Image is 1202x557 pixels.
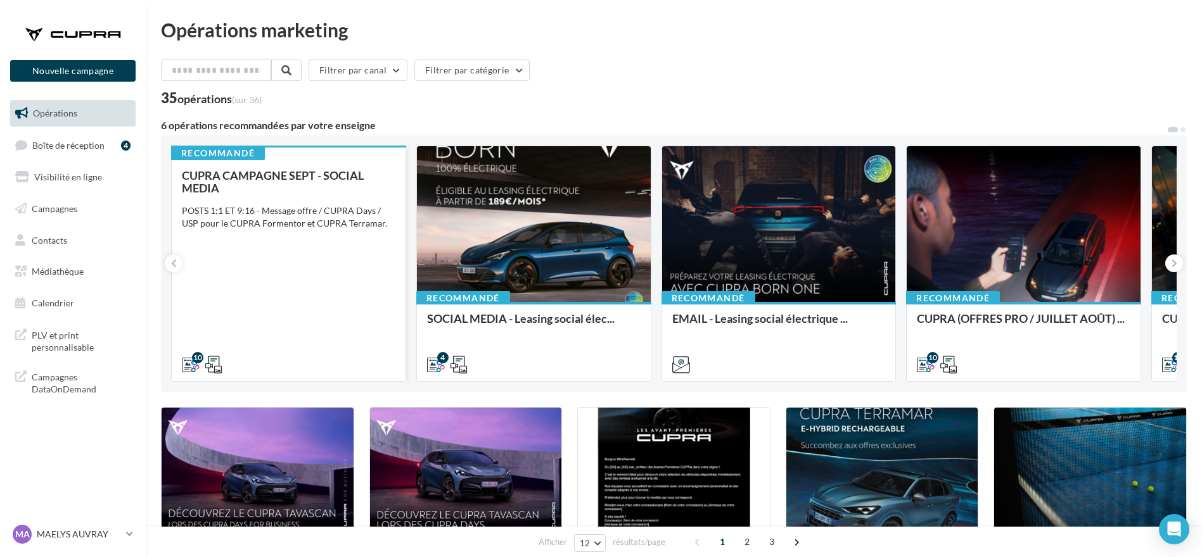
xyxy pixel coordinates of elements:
div: Recommandé [662,291,755,305]
button: 12 [574,534,606,552]
span: CUPRA (OFFRES PRO / JUILLET AOÛT) ... [917,311,1125,325]
a: Boîte de réception4 [8,132,138,159]
p: MAELYS AUVRAY [37,528,121,541]
span: Calendrier [32,297,74,308]
div: 10 [192,352,203,363]
a: Campagnes DataOnDemand [8,363,138,401]
span: Opérations [33,108,77,118]
span: (sur 36) [232,94,262,105]
a: Calendrier [8,290,138,316]
a: Visibilité en ligne [8,164,138,191]
a: Opérations [8,100,138,127]
span: 1 [712,532,732,552]
span: 2 [737,532,757,552]
div: 11 [1172,352,1184,363]
span: Boîte de réception [32,139,105,150]
span: Visibilité en ligne [34,172,102,182]
span: Afficher [539,536,567,548]
div: POSTS 1:1 ET 9:16 - Message offre / CUPRA Days / USP pour le CUPRA Formentor et CUPRA Terramar. [182,204,395,230]
span: résultats/page [613,536,665,548]
button: Filtrer par canal [309,59,407,81]
span: MA [15,528,30,541]
div: 4 [437,352,449,363]
span: EMAIL - Leasing social électrique ... [672,311,848,325]
span: Campagnes DataOnDemand [32,368,131,396]
div: 4 [121,141,131,151]
span: CUPRA CAMPAGNE SEPT - SOCIAL MEDIA [182,168,364,195]
a: Campagnes [8,196,138,222]
a: MA MAELYS AUVRAY [10,522,136,546]
div: Recommandé [906,291,1000,305]
div: opérations [177,93,262,104]
span: SOCIAL MEDIA - Leasing social élec... [427,311,615,325]
div: 10 [927,352,938,363]
span: 3 [762,532,782,552]
div: Recommandé [171,146,265,160]
button: Filtrer par catégorie [414,59,530,81]
div: 6 opérations recommandées par votre enseigne [161,120,1167,130]
span: 12 [580,538,591,548]
a: Contacts [8,227,138,254]
a: PLV et print personnalisable [8,322,138,359]
a: Médiathèque [8,258,138,285]
div: 35 [161,91,262,105]
span: Campagnes [32,203,77,214]
span: Contacts [32,234,67,245]
span: PLV et print personnalisable [32,327,131,354]
div: Opérations marketing [161,20,1187,39]
div: Recommandé [416,291,510,305]
div: Open Intercom Messenger [1159,514,1189,544]
span: Médiathèque [32,266,84,277]
button: Nouvelle campagne [10,60,136,82]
